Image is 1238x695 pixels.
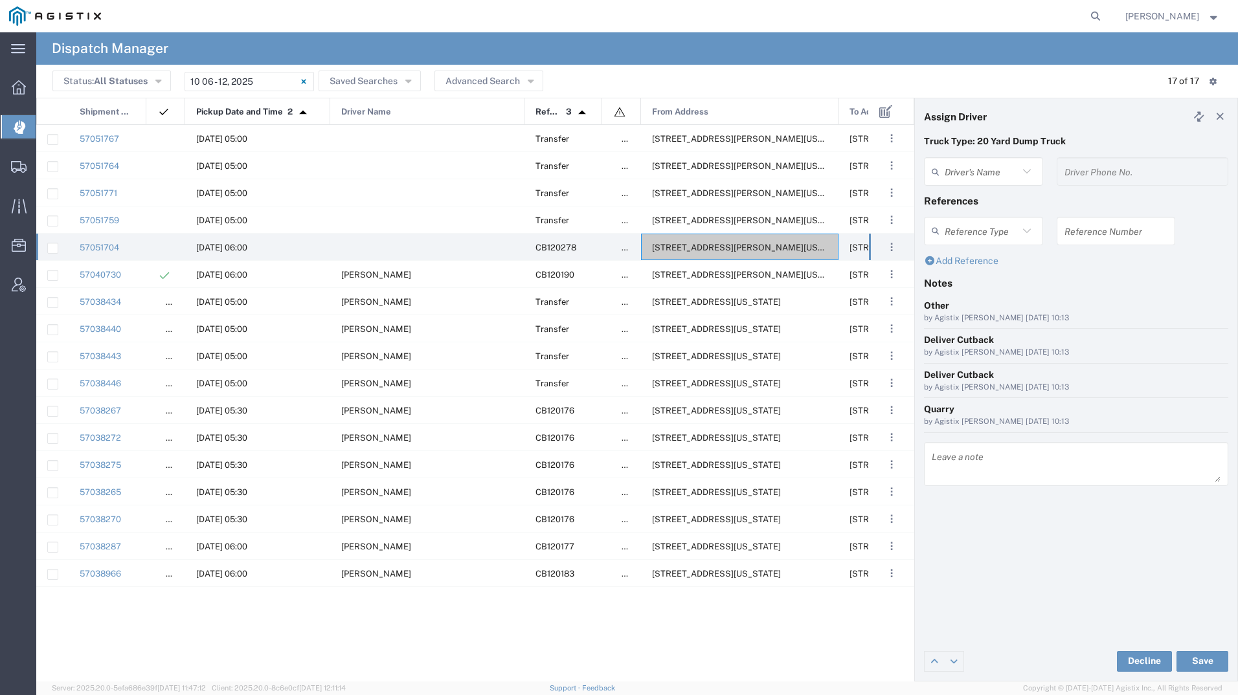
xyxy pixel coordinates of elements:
[293,102,313,123] img: arrow-dropup.svg
[196,569,247,579] span: 10/07/2025, 06:00
[196,324,247,334] span: 10/07/2025, 05:00
[890,212,893,228] span: . . .
[80,188,117,198] a: 57051771
[883,374,901,392] button: ...
[652,351,781,361] span: 356 E Allisal St, Salinas, California, 93901, United States
[883,347,901,365] button: ...
[319,71,421,91] button: Saved Searches
[652,514,781,524] span: 2111 Hillcrest Ave, Antioch, California, 94509, United States
[341,514,411,524] span: Steve Kyles
[924,256,998,266] a: Add Reference
[652,406,781,415] span: 2111 Hillcrest Ave, Antioch, California, 94509, United States
[924,277,1228,289] h4: Notes
[924,299,1228,313] div: Other
[924,195,1228,206] h4: References
[80,270,121,280] a: 57040730
[924,135,1228,148] p: Truck Type: 20 Yard Dump Truck
[883,238,901,256] button: ...
[196,351,247,361] span: 10/07/2025, 05:00
[890,239,893,255] span: . . .
[613,105,626,118] img: icon
[850,433,1048,443] span: 901 Bailey Rd, Pittsburg, California, 94565, United States
[622,514,641,524] span: false
[622,134,641,144] span: false
[652,542,781,551] span: 6527 Calaveras Rd, Sunol, California, 94586, United States
[890,158,893,173] span: . . .
[890,185,893,201] span: . . .
[196,188,247,198] span: 10/08/2025, 05:00
[890,375,893,391] span: . . .
[80,243,119,252] a: 57051704
[622,188,641,198] span: false
[535,297,569,307] span: Transfer
[52,684,206,692] span: Server: 2025.20.0-5efa686e39f
[196,406,247,415] span: 10/07/2025, 05:30
[80,569,121,579] a: 57038966
[535,215,569,225] span: Transfer
[890,457,893,472] span: . . .
[850,487,1048,497] span: 901 Bailey Rd, Pittsburg, California, 94565, United States
[535,487,574,497] span: CB120176
[80,98,132,126] span: Shipment No.
[883,483,901,501] button: ...
[535,351,569,361] span: Transfer
[52,71,171,91] button: Status:All Statuses
[196,297,247,307] span: 10/07/2025, 05:00
[196,161,247,171] span: 10/08/2025, 05:00
[944,652,963,671] a: Edit next row
[924,313,1228,324] div: by Agistix [PERSON_NAME] [DATE] 10:13
[924,111,987,122] h4: Assign Driver
[652,134,851,144] span: 6402 Santa Teresa Blvd, San Jose, California, 95119, United States
[80,134,119,144] a: 57051767
[652,297,781,307] span: 356 E Allisal St, Salinas, California, 93901, United States
[622,569,641,579] span: false
[535,569,574,579] span: CB120183
[850,514,1048,524] span: 901 Bailey Rd, Pittsburg, California, 94565, United States
[652,243,851,252] span: 11599 Old Friant Rd, Fresno, California, 93730, United States
[883,401,901,419] button: ...
[850,98,894,126] span: To Address
[883,129,901,148] button: ...
[80,351,121,361] a: 57038443
[883,184,901,202] button: ...
[925,652,944,671] a: Edit previous row
[622,460,641,470] span: false
[622,324,641,334] span: false
[850,243,978,252] span: 308 W Alluvial Ave, Clovis, California, 93611, United States
[883,428,901,447] button: ...
[652,324,781,334] span: 356 E Allisal St, Salinas, California, 93901, United States
[924,403,1228,416] div: Quarry
[535,324,569,334] span: Transfer
[622,406,641,415] span: false
[80,324,121,334] a: 57038440
[622,351,641,361] span: false
[850,270,978,280] span: 2221 S 4th St (Gate 2), Fresno, California, 93702, United States
[341,351,411,361] span: Horacio Lopez
[890,484,893,500] span: . . .
[341,542,411,551] span: Oscar Cisneros
[341,569,411,579] span: Leonel Armenta
[535,406,574,415] span: CB120176
[52,32,168,65] h4: Dispatch Manager
[850,297,978,307] span: 900 Park Center Dr, Hollister, California, 94404, United States
[622,433,641,443] span: false
[850,406,1048,415] span: 901 Bailey Rd, Pittsburg, California, 94565, United States
[341,433,411,443] span: Manohar Singh
[652,188,851,198] span: 6402 Santa Teresa Blvd, San Jose, California, 95119, United States
[883,157,901,175] button: ...
[622,215,641,225] span: false
[890,267,893,282] span: . . .
[924,368,1228,382] div: Deliver Cutback
[196,487,247,497] span: 10/07/2025, 05:30
[850,379,978,388] span: 900 Park Center Dr, Hollister, California, 94404, United States
[652,215,851,225] span: 6402 Santa Teresa Blvd, San Jose, California, 95119, United States
[196,98,283,126] span: Pickup Date and Time
[850,188,978,198] span: 900 Park Center Dr, Hollister, California, 94404, United States
[883,265,901,283] button: ...
[212,684,346,692] span: Client: 2025.20.0-8c6e0cf
[883,510,901,528] button: ...
[341,297,411,307] span: Varun Taneja
[80,487,121,497] a: 57038265
[196,215,247,225] span: 10/08/2025, 05:00
[535,270,574,280] span: CB120190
